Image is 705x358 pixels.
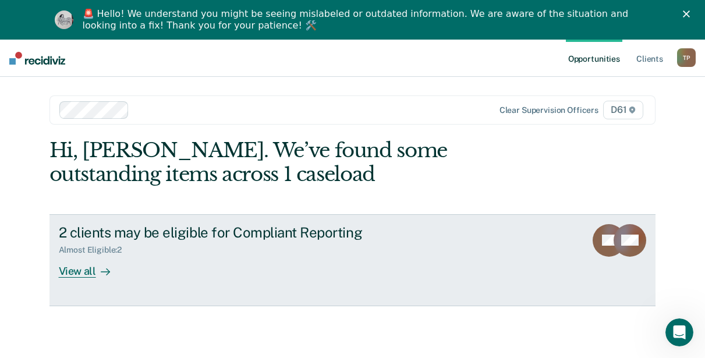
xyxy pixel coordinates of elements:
div: Clear supervision officers [499,105,598,115]
div: 🚨 Hello! We understand you might be seeing mislabeled or outdated information. We are aware of th... [83,8,632,31]
img: Recidiviz [9,52,65,65]
div: 2 clients may be eligible for Compliant Reporting [59,224,467,241]
div: Almost Eligible : 2 [59,245,132,255]
iframe: Intercom live chat [665,318,693,346]
span: D61 [603,101,643,119]
div: T P [677,48,696,67]
div: View all [59,255,124,278]
a: 2 clients may be eligible for Compliant ReportingAlmost Eligible:2View all [49,214,656,306]
a: Opportunities [566,40,622,77]
div: Close [683,10,695,17]
img: Profile image for Kim [55,10,73,29]
div: Hi, [PERSON_NAME]. We’ve found some outstanding items across 1 caseload [49,139,535,186]
button: TP [677,48,696,67]
a: Clients [634,40,665,77]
